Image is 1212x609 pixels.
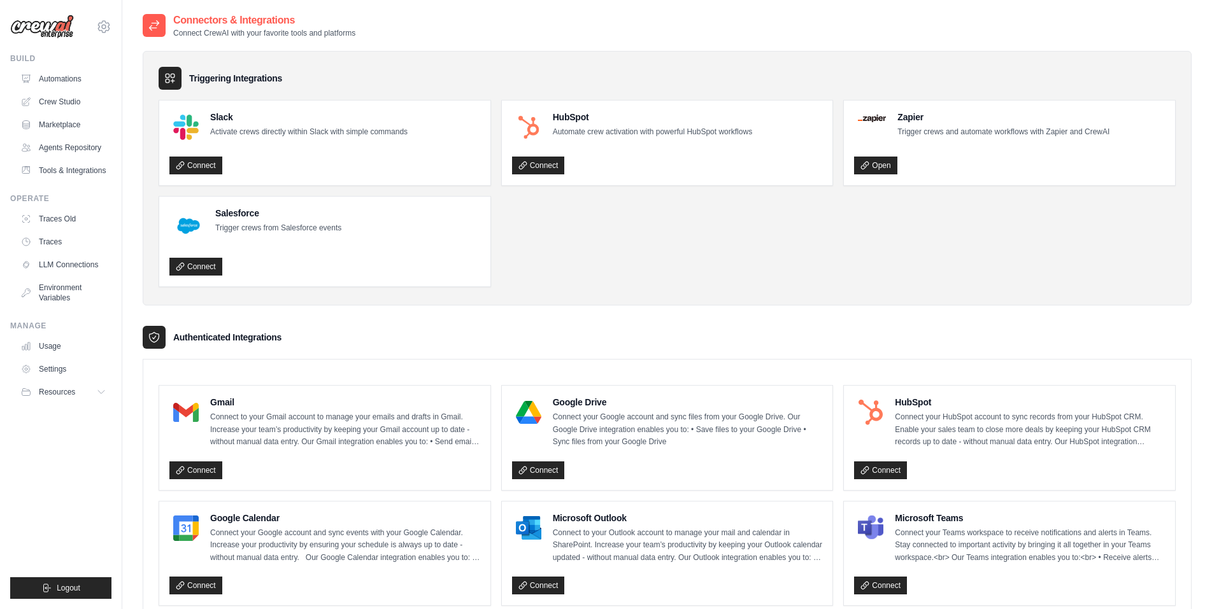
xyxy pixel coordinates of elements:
[15,336,111,356] a: Usage
[39,387,75,397] span: Resources
[15,277,111,308] a: Environment Variables
[553,126,752,139] p: Automate crew activation with powerful HubSpot workflows
[895,411,1165,449] p: Connect your HubSpot account to sync records from your HubSpot CRM. Enable your sales team to clo...
[173,515,199,541] img: Google Calendar Logo
[173,331,282,344] h3: Authenticated Integrations
[516,115,541,140] img: HubSpot Logo
[10,577,111,599] button: Logout
[57,583,80,593] span: Logout
[210,396,480,409] h4: Gmail
[169,157,222,174] a: Connect
[10,53,111,64] div: Build
[15,255,111,275] a: LLM Connections
[895,512,1165,524] h4: Microsoft Teams
[858,515,883,541] img: Microsoft Teams Logo
[169,461,222,479] a: Connect
[15,382,111,402] button: Resources
[215,207,341,220] h4: Salesforce
[173,400,199,425] img: Gmail Logo
[516,515,541,541] img: Microsoft Outlook Logo
[553,527,823,564] p: Connect to your Outlook account to manage your mail and calendar in SharePoint. Increase your tea...
[210,411,480,449] p: Connect to your Gmail account to manage your emails and drafts in Gmail. Increase your team’s pro...
[854,461,907,479] a: Connect
[169,258,222,276] a: Connect
[15,160,111,181] a: Tools & Integrations
[15,232,111,252] a: Traces
[553,111,752,123] h4: HubSpot
[512,461,565,479] a: Connect
[173,115,199,140] img: Slack Logo
[897,111,1109,123] h4: Zapier
[215,222,341,235] p: Trigger crews from Salesforce events
[210,527,480,564] p: Connect your Google account and sync events with your Google Calendar. Increase your productivity...
[169,577,222,594] a: Connect
[854,157,897,174] a: Open
[858,115,886,122] img: Zapier Logo
[15,115,111,135] a: Marketplace
[210,111,408,123] h4: Slack
[10,193,111,204] div: Operate
[15,137,111,158] a: Agents Repository
[553,411,823,449] p: Connect your Google account and sync files from your Google Drive. Our Google Drive integration e...
[516,400,541,425] img: Google Drive Logo
[10,15,74,39] img: Logo
[15,359,111,379] a: Settings
[15,69,111,89] a: Automations
[895,396,1165,409] h4: HubSpot
[854,577,907,594] a: Connect
[15,92,111,112] a: Crew Studio
[173,28,355,38] p: Connect CrewAI with your favorite tools and platforms
[897,126,1109,139] p: Trigger crews and automate workflows with Zapier and CrewAI
[210,126,408,139] p: Activate crews directly within Slack with simple commands
[553,512,823,524] h4: Microsoft Outlook
[512,577,565,594] a: Connect
[858,400,883,425] img: HubSpot Logo
[173,211,204,241] img: Salesforce Logo
[10,321,111,331] div: Manage
[15,209,111,229] a: Traces Old
[189,72,282,85] h3: Triggering Integrations
[512,157,565,174] a: Connect
[895,527,1165,564] p: Connect your Teams workspace to receive notifications and alerts in Teams. Stay connected to impo...
[210,512,480,524] h4: Google Calendar
[553,396,823,409] h4: Google Drive
[173,13,355,28] h2: Connectors & Integrations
